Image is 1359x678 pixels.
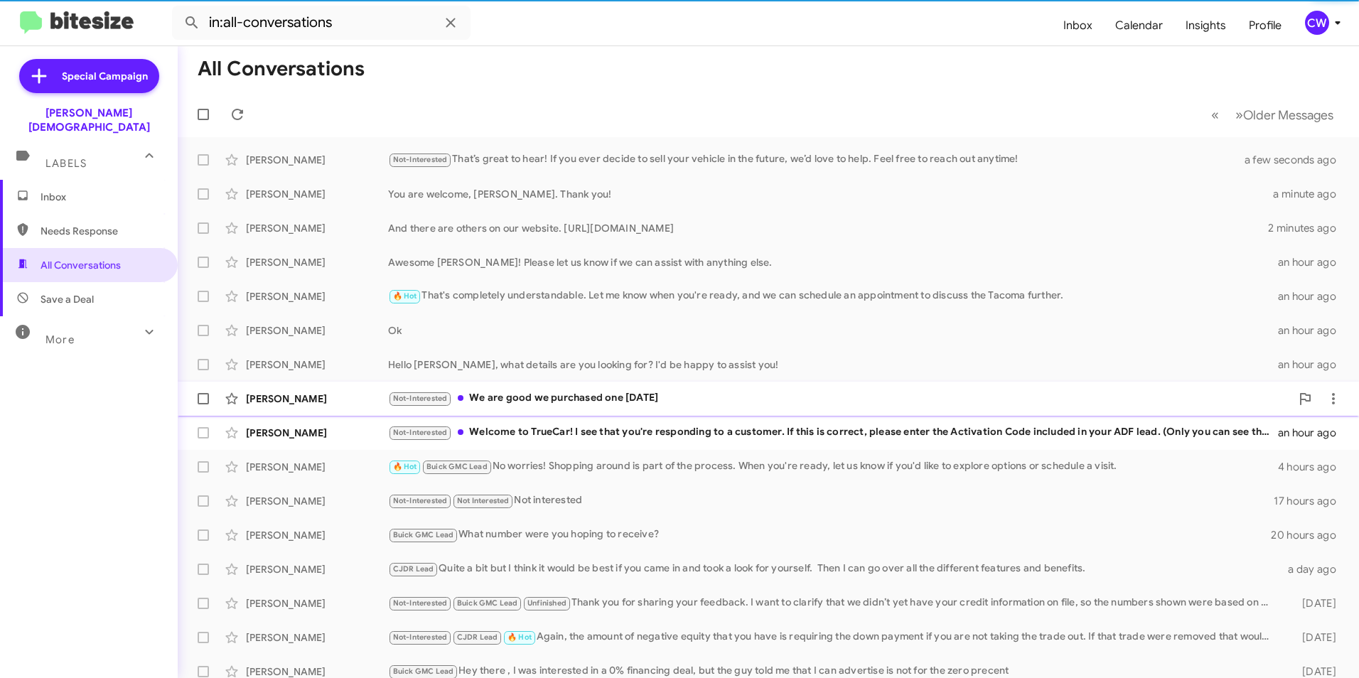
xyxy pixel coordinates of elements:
[1203,100,1342,129] nav: Page navigation example
[198,58,365,80] h1: All Conversations
[507,633,532,642] span: 🔥 Hot
[388,424,1278,441] div: Welcome to TrueCar! I see that you're responding to a customer. If this is correct, please enter ...
[246,562,388,576] div: [PERSON_NAME]
[393,667,454,676] span: Buick GMC Lead
[246,187,388,201] div: [PERSON_NAME]
[393,428,448,437] span: Not-Interested
[1278,289,1348,303] div: an hour ago
[388,527,1271,543] div: What number were you hoping to receive?
[41,292,94,306] span: Save a Deal
[388,255,1278,269] div: Awesome [PERSON_NAME]! Please let us know if we can assist with anything else.
[62,69,148,83] span: Special Campaign
[246,460,388,474] div: [PERSON_NAME]
[246,392,388,406] div: [PERSON_NAME]
[388,595,1279,611] div: Thank you for sharing your feedback. I want to clarify that we didn’t yet have your credit inform...
[41,258,121,272] span: All Conversations
[393,155,448,164] span: Not-Interested
[1278,323,1348,338] div: an hour ago
[1278,255,1348,269] div: an hour ago
[172,6,471,40] input: Search
[388,221,1268,235] div: And there are others on our website. [URL][DOMAIN_NAME]
[388,629,1279,645] div: Again, the amount of negative equity that you have is requiring the down payment if you are not t...
[246,426,388,440] div: [PERSON_NAME]
[393,291,417,301] span: 🔥 Hot
[1268,221,1348,235] div: 2 minutes ago
[1293,11,1343,35] button: CW
[246,528,388,542] div: [PERSON_NAME]
[246,630,388,645] div: [PERSON_NAME]
[1243,107,1333,123] span: Older Messages
[246,289,388,303] div: [PERSON_NAME]
[45,157,87,170] span: Labels
[1278,460,1348,474] div: 4 hours ago
[41,224,161,238] span: Needs Response
[393,530,454,539] span: Buick GMC Lead
[246,494,388,508] div: [PERSON_NAME]
[1279,562,1348,576] div: a day ago
[393,496,448,505] span: Not-Interested
[246,323,388,338] div: [PERSON_NAME]
[246,357,388,372] div: [PERSON_NAME]
[1279,596,1348,610] div: [DATE]
[457,496,510,505] span: Not Interested
[1211,106,1219,124] span: «
[457,633,498,642] span: CJDR Lead
[426,462,488,471] span: Buick GMC Lead
[41,190,161,204] span: Inbox
[1271,528,1348,542] div: 20 hours ago
[1174,5,1237,46] a: Insights
[1305,11,1329,35] div: CW
[1273,187,1348,201] div: a minute ago
[246,221,388,235] div: [PERSON_NAME]
[1237,5,1293,46] a: Profile
[388,151,1262,168] div: That’s great to hear! If you ever decide to sell your vehicle in the future, we’d love to help. F...
[1278,426,1348,440] div: an hour ago
[388,187,1273,201] div: You are welcome, [PERSON_NAME]. Thank you!
[388,323,1278,338] div: Ok
[1235,106,1243,124] span: »
[388,493,1274,509] div: Not interested
[1262,153,1348,167] div: a few seconds ago
[246,255,388,269] div: [PERSON_NAME]
[246,596,388,610] div: [PERSON_NAME]
[457,598,518,608] span: Buick GMC Lead
[1052,5,1104,46] a: Inbox
[45,333,75,346] span: More
[388,561,1279,577] div: Quite a bit but I think it would be best if you came in and took a look for yourself. Then I can ...
[527,598,566,608] span: Unfinished
[1278,357,1348,372] div: an hour ago
[388,288,1278,304] div: That's completely understandable. Let me know when you're ready, and we can schedule an appointme...
[246,153,388,167] div: [PERSON_NAME]
[393,462,417,471] span: 🔥 Hot
[1274,494,1348,508] div: 17 hours ago
[393,598,448,608] span: Not-Interested
[393,633,448,642] span: Not-Interested
[1279,630,1348,645] div: [DATE]
[1227,100,1342,129] button: Next
[1104,5,1174,46] a: Calendar
[388,357,1278,372] div: Hello [PERSON_NAME], what details are you looking for? I'd be happy to assist you!
[388,390,1291,407] div: We are good we purchased one [DATE]
[393,394,448,403] span: Not-Interested
[1203,100,1228,129] button: Previous
[19,59,159,93] a: Special Campaign
[393,564,434,574] span: CJDR Lead
[388,458,1278,475] div: No worries! Shopping around is part of the process. When you're ready, let us know if you'd like ...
